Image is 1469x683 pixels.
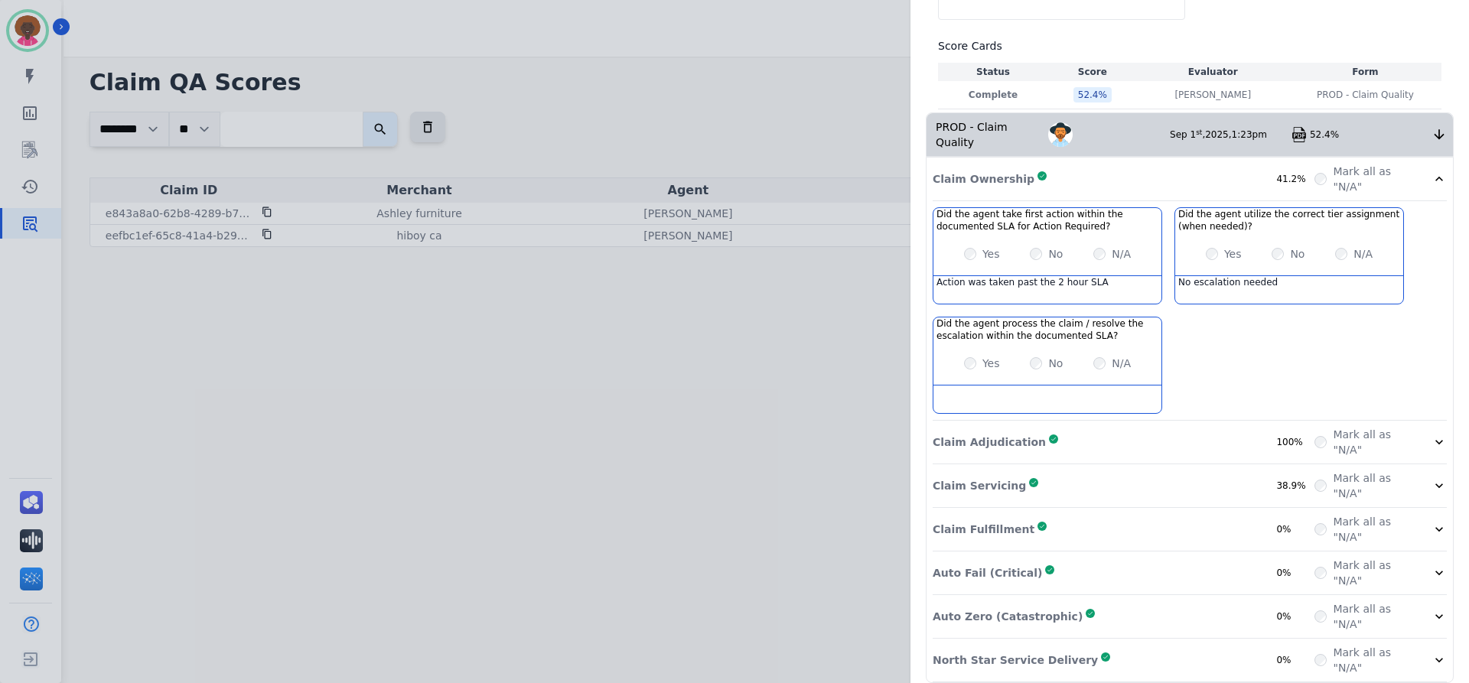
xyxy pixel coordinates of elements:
[1333,558,1413,588] label: Mark all as "N/A"
[1170,128,1291,141] div: Sep 1 , 2025 ,
[1276,436,1314,448] div: 100%
[1073,87,1112,102] div: 52.4 %
[1112,246,1131,262] label: N/A
[933,609,1083,624] p: Auto Zero (Catastrophic)
[1333,514,1413,545] label: Mark all as "N/A"
[1333,427,1413,457] label: Mark all as "N/A"
[1048,63,1137,81] th: Score
[1333,601,1413,632] label: Mark all as "N/A"
[982,356,1000,371] label: Yes
[927,113,1048,156] div: PROD - Claim Quality
[1276,610,1314,623] div: 0%
[1224,246,1242,262] label: Yes
[1048,356,1063,371] label: No
[1174,89,1251,101] p: [PERSON_NAME]
[938,63,1048,81] th: Status
[936,317,1158,342] h3: Did the agent process the claim / resolve the escalation within the documented SLA?
[1048,246,1063,262] label: No
[1353,246,1373,262] label: N/A
[1137,63,1289,81] th: Evaluator
[1276,173,1314,185] div: 41.2%
[933,478,1026,493] p: Claim Servicing
[1175,276,1403,304] div: No escalation needed
[936,208,1158,233] h3: Did the agent take first action within the documented SLA for Action Required?
[1276,523,1314,535] div: 0%
[941,89,1045,101] p: Complete
[938,38,1441,54] h3: Score Cards
[1048,122,1073,147] img: Avatar
[1290,246,1305,262] label: No
[1289,63,1441,81] th: Form
[1317,89,1414,101] span: PROD - Claim Quality
[1232,129,1267,140] span: 1:23pm
[1291,127,1307,142] img: qa-pdf.svg
[933,171,1034,187] p: Claim Ownership
[1276,480,1314,492] div: 38.9%
[1310,128,1432,141] div: 52.4%
[1112,356,1131,371] label: N/A
[1333,645,1413,675] label: Mark all as "N/A"
[1276,654,1314,666] div: 0%
[933,522,1034,537] p: Claim Fulfillment
[1196,128,1202,136] sup: st
[933,652,1098,668] p: North Star Service Delivery
[1333,470,1413,501] label: Mark all as "N/A"
[1276,567,1314,579] div: 0%
[933,565,1042,581] p: Auto Fail (Critical)
[1178,208,1400,233] h3: Did the agent utilize the correct tier assignment (when needed)?
[1333,164,1413,194] label: Mark all as "N/A"
[933,276,1161,304] div: Action was taken past the 2 hour SLA
[933,434,1046,450] p: Claim Adjudication
[982,246,1000,262] label: Yes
